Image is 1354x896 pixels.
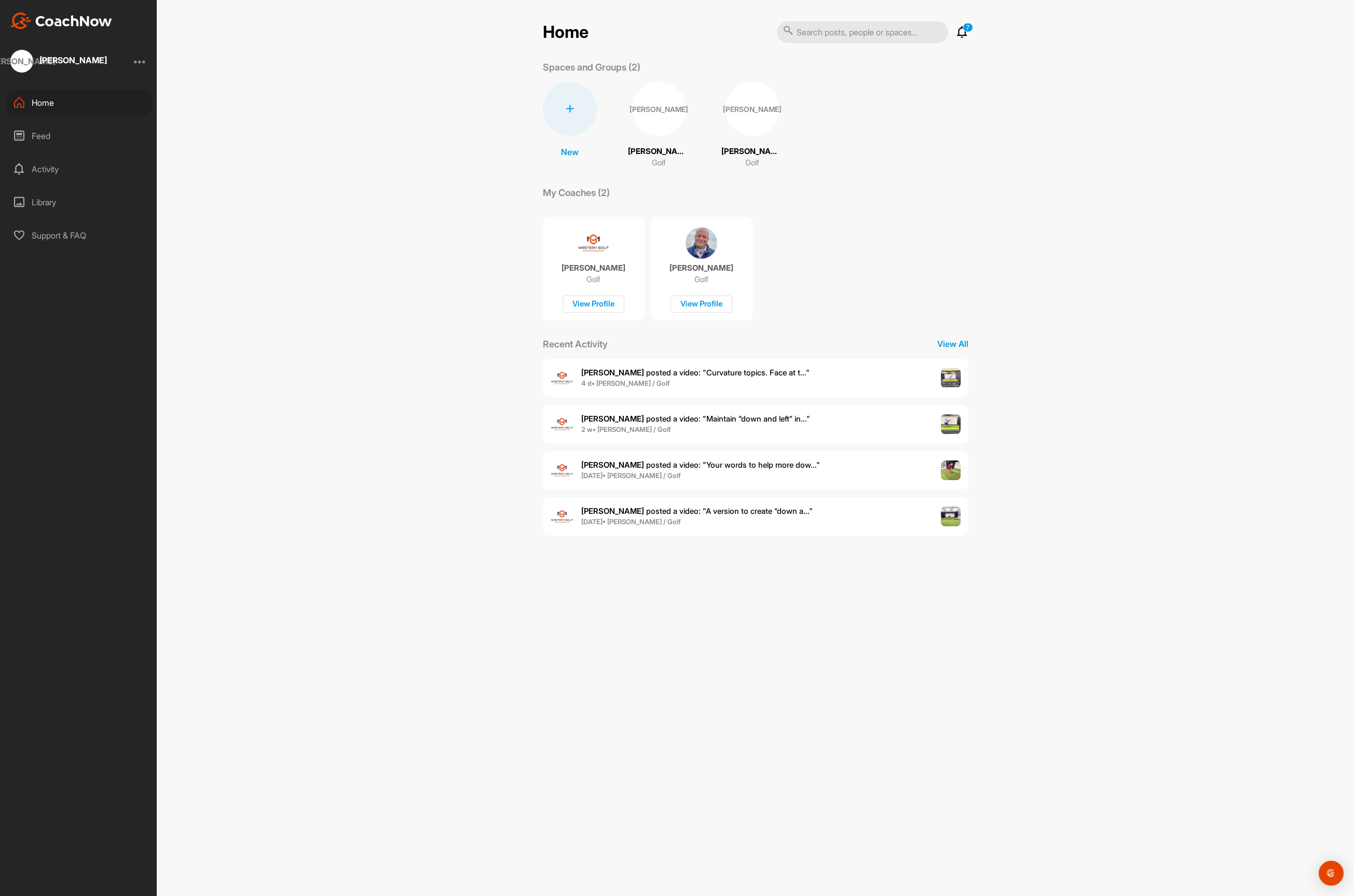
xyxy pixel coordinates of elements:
b: [PERSON_NAME] [581,368,644,377]
span: posted a video : " Your words to help more dow... " [581,460,820,470]
p: [PERSON_NAME] [562,263,625,273]
span: posted a video : " Curvature topics. Face at t... " [581,368,810,377]
p: [PERSON_NAME] [669,263,733,273]
img: coach avatar [686,227,717,259]
b: [DATE] • [PERSON_NAME] / Golf [581,471,681,480]
img: post image [941,368,961,388]
img: coach avatar [578,227,609,259]
div: Open Intercom Messenger [1319,861,1344,886]
div: Library [6,189,152,215]
h2: Home [543,22,589,43]
p: View All [937,338,968,350]
b: [PERSON_NAME] [581,460,644,470]
img: post image [941,414,961,434]
p: Golf [586,274,600,285]
p: 7 [963,23,973,32]
span: posted a video : " A version to create “down a... " [581,506,813,516]
b: 4 d • [PERSON_NAME] / Golf [581,379,670,387]
span: posted a video : " Maintain “down and left” in... " [581,414,810,424]
img: user avatar [551,367,573,389]
p: Golf [694,274,708,285]
img: user avatar [551,459,573,482]
div: View Profile [563,296,624,313]
div: Home [6,90,152,116]
div: [PERSON_NAME] [726,82,779,136]
p: Golf [745,157,759,169]
p: [PERSON_NAME] [721,146,784,158]
p: New [561,146,579,158]
p: [PERSON_NAME] [628,146,690,158]
input: Search posts, people or spaces... [777,21,948,43]
img: post image [941,460,961,480]
div: [PERSON_NAME] [39,56,107,64]
b: [PERSON_NAME] [581,506,644,516]
img: post image [941,507,961,526]
img: user avatar [551,413,573,436]
b: 2 w • [PERSON_NAME] / Golf [581,425,671,433]
p: Spaces and Groups (2) [543,60,640,74]
div: Activity [6,156,152,182]
a: [PERSON_NAME][PERSON_NAME]Golf [628,82,690,169]
div: Feed [6,123,152,149]
a: [PERSON_NAME][PERSON_NAME]Golf [721,82,784,169]
p: My Coaches (2) [543,186,610,200]
div: Support & FAQ [6,222,152,248]
div: [PERSON_NAME] [10,50,33,73]
p: Golf [652,157,666,169]
img: CoachNow [10,12,112,29]
b: [DATE] • [PERSON_NAME] / Golf [581,517,681,526]
div: View Profile [671,296,732,313]
b: [PERSON_NAME] [581,414,644,424]
div: [PERSON_NAME] [632,82,686,136]
img: user avatar [551,505,573,528]
p: Recent Activity [543,337,608,351]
